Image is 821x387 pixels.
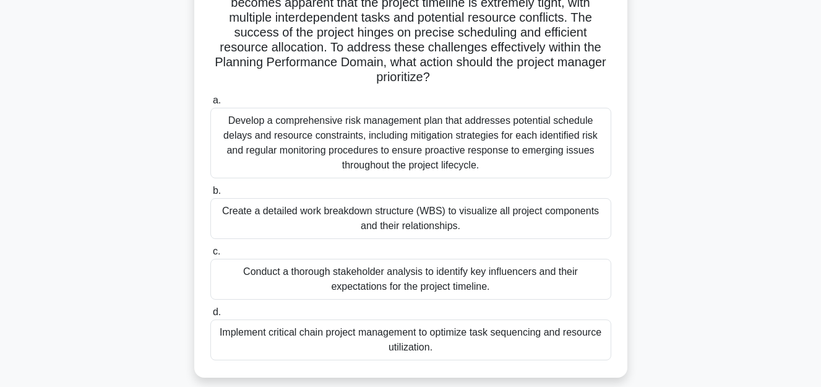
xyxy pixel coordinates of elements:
div: Develop a comprehensive risk management plan that addresses potential schedule delays and resourc... [210,108,611,178]
div: Implement critical chain project management to optimize task sequencing and resource utilization. [210,320,611,360]
div: Create a detailed work breakdown structure (WBS) to visualize all project components and their re... [210,198,611,239]
span: d. [213,307,221,317]
span: a. [213,95,221,105]
div: Conduct a thorough stakeholder analysis to identify key influencers and their expectations for th... [210,259,611,300]
span: c. [213,246,220,256]
span: b. [213,185,221,196]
